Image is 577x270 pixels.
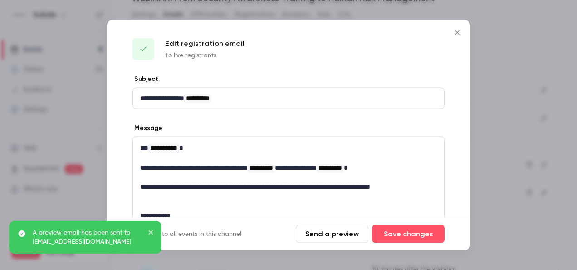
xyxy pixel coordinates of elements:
[448,24,466,42] button: Close
[165,38,244,49] p: Edit registration email
[132,75,158,84] label: Subject
[133,137,444,235] div: editor
[132,230,241,239] label: Apply to all events in this channel
[165,51,244,60] p: To live registrants
[148,228,154,239] button: close
[296,225,368,243] button: Send a preview
[132,124,162,133] label: Message
[33,228,142,246] p: A preview email has been sent to [EMAIL_ADDRESS][DOMAIN_NAME]
[133,88,444,109] div: editor
[372,225,445,243] button: Save changes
